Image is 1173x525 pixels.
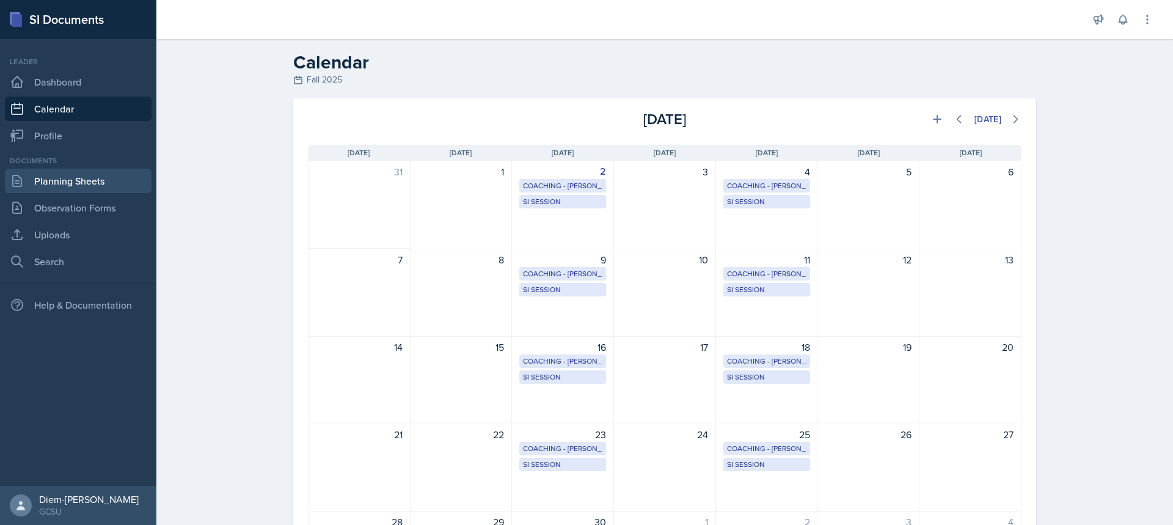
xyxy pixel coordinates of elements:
[316,427,403,442] div: 21
[523,372,602,383] div: SI Session
[727,356,806,367] div: Coaching - [PERSON_NAME]
[927,340,1014,354] div: 20
[348,147,370,158] span: [DATE]
[523,180,602,191] div: Coaching - [PERSON_NAME]
[727,284,806,295] div: SI Session
[927,427,1014,442] div: 27
[727,443,806,454] div: Coaching - [PERSON_NAME]
[825,252,912,267] div: 12
[418,427,505,442] div: 22
[418,252,505,267] div: 8
[523,356,602,367] div: Coaching - [PERSON_NAME]
[621,252,708,267] div: 10
[825,427,912,442] div: 26
[960,147,982,158] span: [DATE]
[523,268,602,279] div: Coaching - [PERSON_NAME]
[418,340,505,354] div: 15
[418,164,505,179] div: 1
[523,459,602,470] div: SI Session
[519,427,606,442] div: 23
[519,252,606,267] div: 9
[523,443,602,454] div: Coaching - [PERSON_NAME]
[727,372,806,383] div: SI Session
[5,123,152,148] a: Profile
[39,505,139,518] div: GCSU
[5,56,152,67] div: Leader
[756,147,778,158] span: [DATE]
[621,164,708,179] div: 3
[523,284,602,295] div: SI Session
[316,252,403,267] div: 7
[927,164,1014,179] div: 6
[5,169,152,193] a: Planning Sheets
[654,147,676,158] span: [DATE]
[519,164,606,179] div: 2
[546,108,783,130] div: [DATE]
[293,73,1036,86] div: Fall 2025
[5,249,152,274] a: Search
[825,340,912,354] div: 19
[727,268,806,279] div: Coaching - [PERSON_NAME]
[727,180,806,191] div: Coaching - [PERSON_NAME]
[727,196,806,207] div: SI Session
[316,164,403,179] div: 31
[974,114,1001,124] div: [DATE]
[967,109,1009,130] button: [DATE]
[927,252,1014,267] div: 13
[858,147,880,158] span: [DATE]
[523,196,602,207] div: SI Session
[316,340,403,354] div: 14
[5,155,152,166] div: Documents
[5,293,152,317] div: Help & Documentation
[723,252,810,267] div: 11
[621,340,708,354] div: 17
[723,164,810,179] div: 4
[450,147,472,158] span: [DATE]
[519,340,606,354] div: 16
[723,427,810,442] div: 25
[621,427,708,442] div: 24
[5,97,152,121] a: Calendar
[552,147,574,158] span: [DATE]
[723,340,810,354] div: 18
[5,196,152,220] a: Observation Forms
[39,493,139,505] div: Diem-[PERSON_NAME]
[293,51,1036,73] h2: Calendar
[825,164,912,179] div: 5
[5,70,152,94] a: Dashboard
[5,222,152,247] a: Uploads
[727,459,806,470] div: SI Session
